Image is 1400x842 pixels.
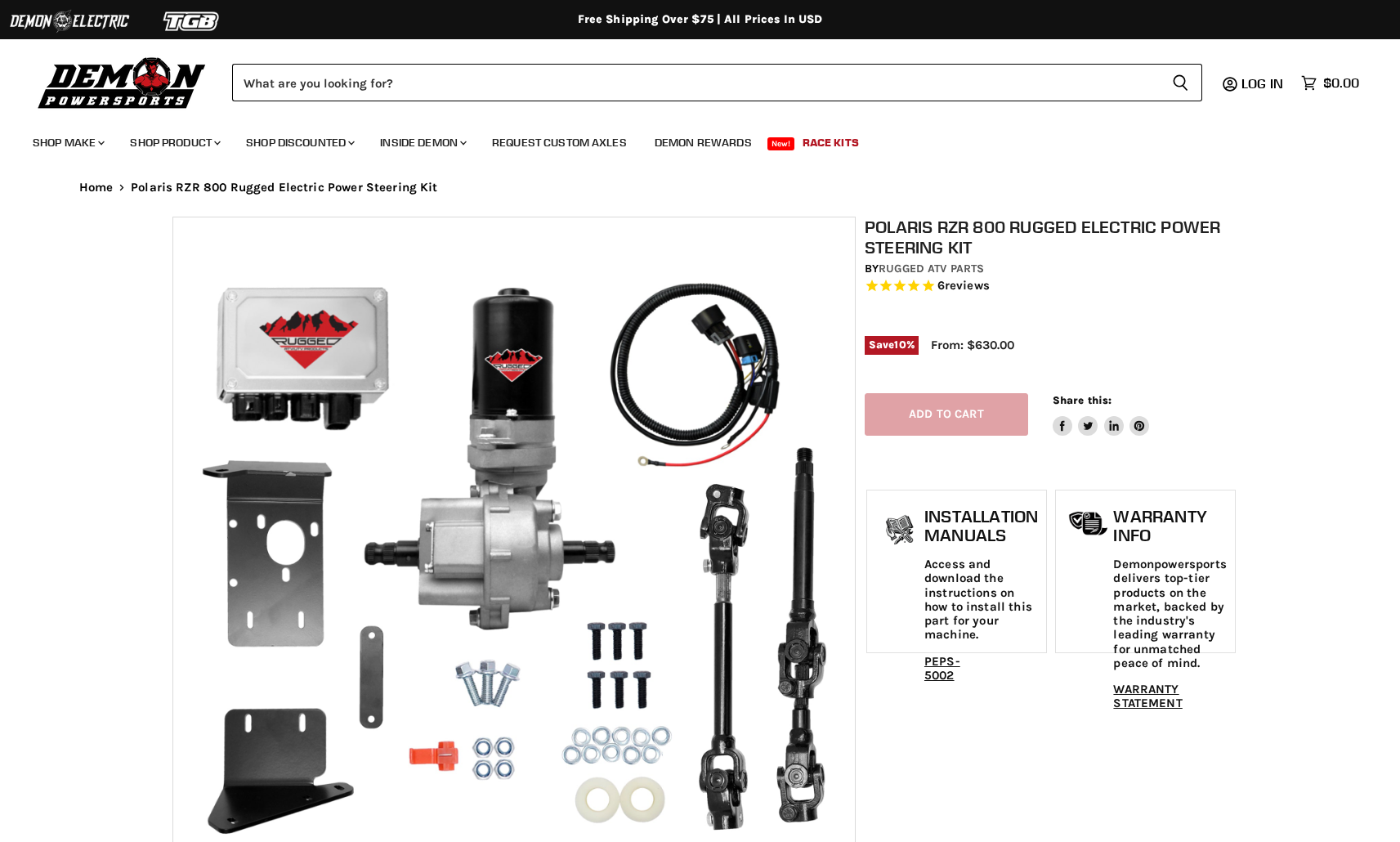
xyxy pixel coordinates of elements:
span: Share this: [1053,394,1112,406]
div: Free Shipping Over $75 | All Prices In USD [47,12,1354,27]
img: install_manual-icon.png [879,511,920,552]
h1: Installation Manuals [924,507,1038,545]
p: Demonpowersports delivers top-tier products on the market, backed by the industry's leading warra... [1113,558,1226,670]
ul: Main menu [20,119,1355,159]
form: Product [232,64,1202,101]
img: TGB Logo 2 [131,6,253,37]
span: Save % [865,336,919,354]
a: Shop Product [118,126,230,159]
a: Log in [1234,76,1293,91]
button: Search [1159,64,1202,101]
a: Shop Make [20,126,114,159]
a: Shop Discounted [234,126,365,159]
input: Search [232,64,1159,101]
a: Race Kits [790,126,871,159]
nav: Breadcrumbs [47,181,1354,195]
span: From: $630.00 [931,338,1014,352]
aside: Share this: [1053,393,1150,437]
h1: Polaris RZR 800 Rugged Electric Power Steering Kit [865,217,1237,258]
span: 6 reviews [937,279,990,293]
a: Demon Rewards [642,126,764,159]
span: $0.00 [1323,75,1359,91]
p: Access and download the instructions on how to install this part for your machine. [924,558,1038,643]
span: New! [767,137,795,150]
img: Demon Electric Logo 2 [8,6,131,37]
a: Inside Demon [368,126,476,159]
a: PEPS-5002 [924,654,960,683]
div: by [865,260,1237,278]
a: Request Custom Axles [480,126,639,159]
span: reviews [945,279,990,293]
span: Rated 5.0 out of 5 stars 6 reviews [865,278,1237,295]
h1: Warranty Info [1113,507,1226,545]
span: Polaris RZR 800 Rugged Electric Power Steering Kit [131,181,438,195]
span: Log in [1241,75,1283,92]
span: 10 [894,338,906,351]
a: $0.00 [1293,71,1367,95]
a: WARRANTY STATEMENT [1113,682,1182,710]
img: warranty-icon.png [1068,511,1109,536]
img: Demon Powersports [33,53,212,111]
a: Home [79,181,114,195]
a: Rugged ATV Parts [879,262,984,275]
